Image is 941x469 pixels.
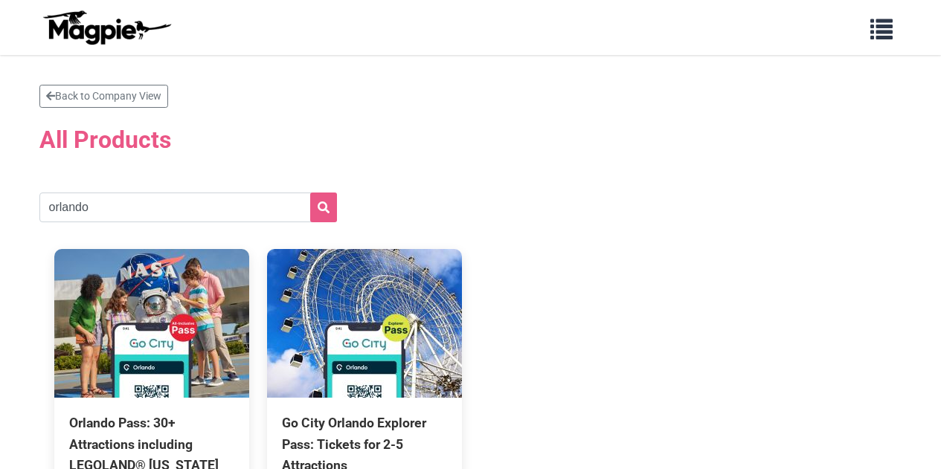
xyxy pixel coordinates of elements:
img: logo-ab69f6fb50320c5b225c76a69d11143b.png [39,10,173,45]
input: Search products... [39,193,337,222]
a: Back to Company View [39,85,168,108]
img: Go City Orlando Explorer Pass: Tickets for 2-5 Attractions [267,249,462,398]
h2: All Products [39,117,902,163]
img: Orlando Pass: 30+ Attractions including LEGOLAND® Florida [54,249,249,398]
